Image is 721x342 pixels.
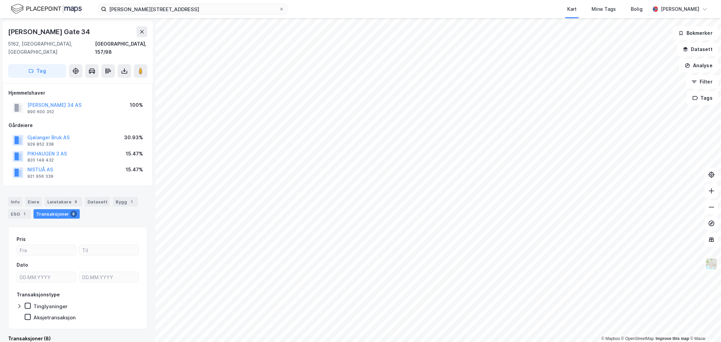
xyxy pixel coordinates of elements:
div: 890 600 352 [27,109,54,115]
img: logo.f888ab2527a4732fd821a326f86c7f29.svg [11,3,82,15]
img: Z [705,258,718,270]
a: Mapbox [601,336,620,341]
iframe: Chat Widget [687,310,721,342]
div: ESG [8,209,31,219]
div: Transaksjoner [33,209,80,219]
div: Kart [567,5,577,13]
a: OpenStreetMap [621,336,654,341]
div: Datasett [85,197,110,206]
button: Filter [686,75,718,89]
div: 929 852 338 [27,142,54,147]
div: [GEOGRAPHIC_DATA], 157/98 [95,40,147,56]
div: Hjemmelshaver [8,89,147,97]
div: Gårdeiere [8,121,147,129]
div: 15.47% [126,166,143,174]
div: Mine Tags [592,5,616,13]
button: Analyse [679,59,718,72]
div: Bygg [113,197,138,206]
div: Transaksjonstype [17,291,60,299]
button: Bokmerker [673,26,718,40]
input: DD.MM.YYYY [17,272,76,282]
input: Søk på adresse, matrikkel, gårdeiere, leietakere eller personer [106,4,279,14]
div: [PERSON_NAME] Gate 34 [8,26,91,37]
div: [PERSON_NAME] [661,5,699,13]
div: 8 [73,198,79,205]
div: 5162, [GEOGRAPHIC_DATA], [GEOGRAPHIC_DATA] [8,40,95,56]
input: Fra [17,245,76,255]
input: Til [79,245,139,255]
div: Aksjetransaksjon [33,314,76,321]
a: Improve this map [656,336,689,341]
div: 820 149 432 [27,157,54,163]
div: Pris [17,235,26,243]
div: 8 [70,211,77,217]
div: 921 956 339 [27,174,53,179]
div: 15.47% [126,150,143,158]
div: 1 [21,211,28,217]
div: 30.93% [124,133,143,142]
div: Tinglysninger [33,303,68,310]
div: 1 [128,198,135,205]
div: Leietakere [45,197,82,206]
button: Tags [687,91,718,105]
input: DD.MM.YYYY [79,272,139,282]
button: Datasett [677,43,718,56]
div: Info [8,197,22,206]
div: Bolig [631,5,643,13]
div: Eiere [25,197,42,206]
button: Tag [8,64,66,78]
div: Dato [17,261,28,269]
div: 100% [130,101,143,109]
